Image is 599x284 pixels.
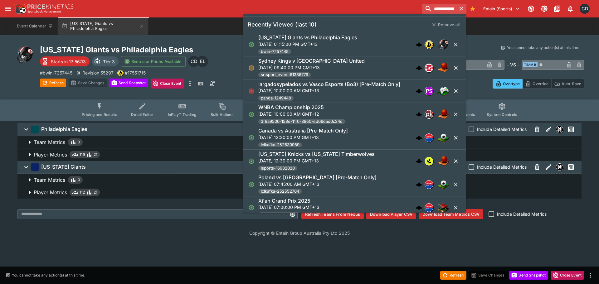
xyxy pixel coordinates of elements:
img: soccer.png [437,132,450,144]
p: [DATE] 07:45:00 AM GMT+13 [258,181,377,187]
p: Starts in 17:56:13 [51,58,86,65]
img: lclkafka.png [425,204,433,212]
h6: Canada vs Australia [Pre-Match Only] [258,128,348,134]
p: Team Metrics [34,176,65,184]
p: Team Metrics [34,138,65,146]
img: bwin.png [118,70,123,76]
button: Team Metrics0 [17,174,582,186]
p: Player Metrics [34,189,67,196]
svg: Open [248,111,255,118]
svg: Open [248,41,255,48]
h6: - VS - [507,61,519,68]
button: Overtype [493,79,523,89]
h6: Poland vs [GEOGRAPHIC_DATA] [Pre-Match Only] [258,174,377,181]
span: Pricing and Results [82,112,117,117]
p: Copy To Clipboard [40,70,72,76]
svg: Open [248,158,255,164]
img: basketball.png [437,62,450,74]
button: Player Metrics11921 [17,148,582,161]
div: lclkafka [425,203,433,212]
button: open drawer [2,3,14,14]
img: logo-cerberus.svg [416,158,422,164]
div: Start From [493,79,584,89]
p: Tier 3 [103,58,115,65]
div: cerberus [416,88,422,94]
svg: Open [248,181,255,188]
button: Notifications [565,3,576,14]
span: 21 [94,152,97,158]
button: Refresh Teams From Nexus [301,209,364,219]
img: Sportsbook Management [27,10,61,13]
p: Revision 55297 [82,70,114,76]
img: pandascore.png [425,87,433,95]
div: bwin [117,70,124,76]
button: Close Event [151,79,184,89]
button: Send Snapshot [109,79,148,87]
img: american_football.png [437,38,450,51]
svg: Open [248,205,255,211]
p: Auto-Save [562,80,581,87]
button: more [587,272,594,279]
div: cerberus [416,181,422,188]
button: Nexus [554,124,565,135]
div: cerberus [416,205,422,211]
h6: [US_STATE] Giants [41,164,86,170]
button: Past Performances [565,161,577,173]
div: lsports [425,157,433,166]
img: logo-cerberus.svg [416,41,422,48]
h6: [US_STATE] Knicks vs [US_STATE] Timberwolves [258,151,375,157]
h6: largadosypelados vs Vasco Esports (Bo3) [Pre-Match Only] [258,81,400,88]
button: Connected to PK [525,3,537,14]
span: 3f9a9500-158e-11f0-89e0-ed06ead6c24d [258,118,345,125]
div: lclkafka [425,133,433,142]
p: You cannot take any action(s) at this time. [12,272,85,278]
button: Cameron Duffy [578,2,592,16]
span: Include Detailed Metrics [497,211,547,217]
div: sportsradar [425,64,433,72]
img: pricekinetics.png [425,110,433,118]
h6: Philadelphia Eagles [41,126,87,132]
span: Detail Editor [131,112,153,117]
img: esports.png [437,85,450,97]
button: Toggle light/dark mode [538,3,550,14]
div: lclkafka [425,180,433,189]
span: bwin-7257445 [258,49,291,55]
button: Remove all [428,20,463,30]
button: Player Metrics11221 [17,186,582,199]
svg: Suspended [248,65,255,71]
span: 0 [78,139,80,145]
p: [DATE] 12:30:00 PM GMT+13 [258,134,348,141]
p: [DATE] 01:15:00 PM GMT+13 [258,41,357,47]
div: Nexus [556,163,563,171]
span: Include Detailed Metrics [477,164,527,170]
p: Player Metrics [34,151,67,158]
img: lsports.jpeg [425,157,433,165]
img: nexus.svg [556,164,563,171]
p: Override [533,80,548,87]
div: Cameron Duffy [580,4,590,14]
p: [DATE] 12:30:00 PM GMT+13 [258,157,375,164]
button: Send Snapshot [509,271,548,280]
svg: Closed [248,88,255,94]
img: basketball.png [437,155,450,167]
img: soccer.png [437,178,450,191]
button: Close Event [551,271,584,280]
p: [DATE] 10:00:00 AM GMT+12 [258,111,345,117]
div: cerberus [416,158,422,164]
p: [DATE] 10:00:00 AM GMT+13 [258,87,400,94]
div: pandascore [425,87,433,95]
button: Team Metrics0 [17,136,582,148]
div: cerberus [416,41,422,48]
input: search [422,4,456,14]
button: Auto-Save [551,79,584,89]
img: PriceKinetics Logo [14,2,26,15]
img: sportsradar.png [425,65,433,71]
button: Nexus [554,161,565,173]
img: lclkafka.png [425,181,433,189]
span: Include Detailed Metrics [477,126,527,132]
span: Team B [523,62,538,67]
svg: Open [248,135,255,141]
button: Philadelphia EaglesInclude Detailed MetricsNexusPast Performances [17,123,582,136]
span: lclkafka-252491370 [258,212,301,218]
span: InPlay™ Trading [168,112,197,117]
